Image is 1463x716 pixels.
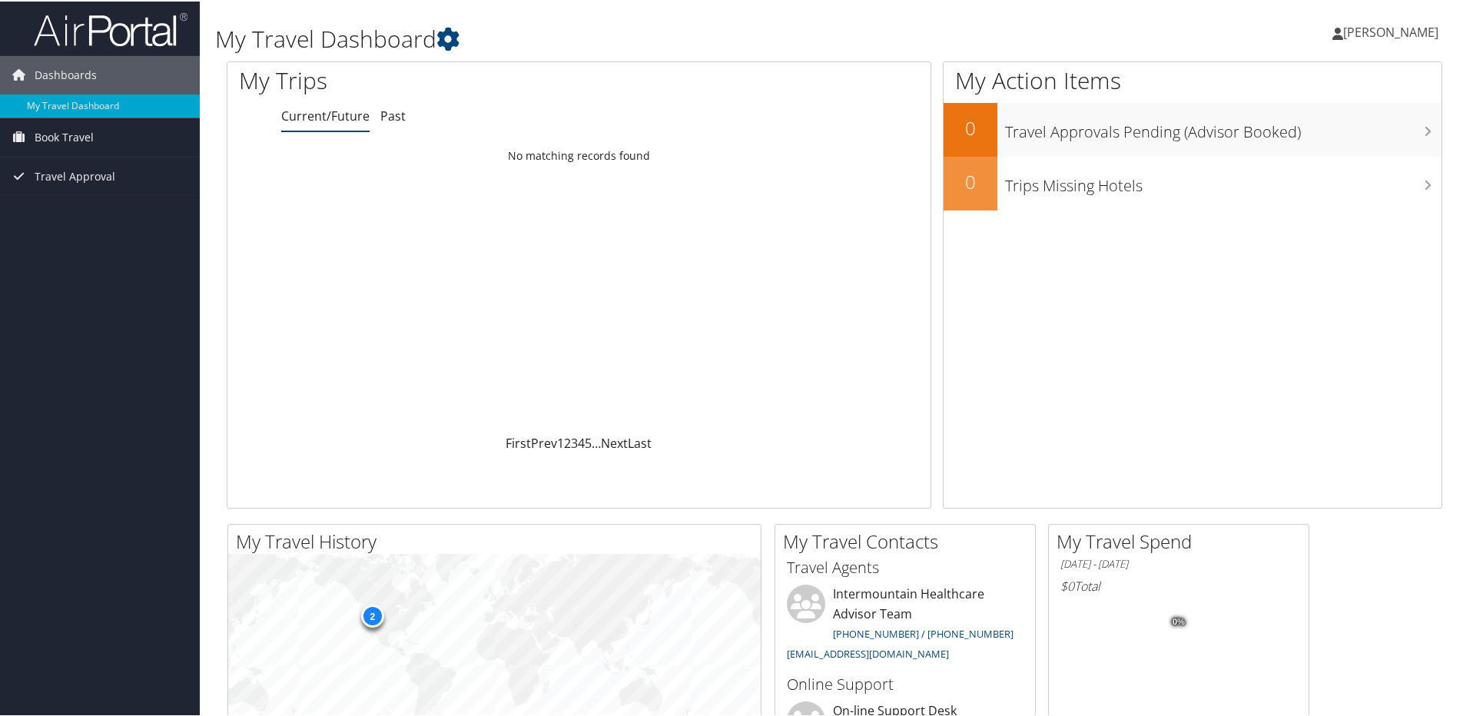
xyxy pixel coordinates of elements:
h2: My Travel Spend [1057,527,1309,553]
span: $0 [1060,576,1074,593]
img: airportal-logo.png [34,10,187,46]
span: [PERSON_NAME] [1343,22,1438,39]
li: Intermountain Healthcare Advisor Team [779,583,1031,665]
div: 2 [360,603,383,626]
a: Last [628,433,652,450]
a: 0Trips Missing Hotels [944,155,1441,209]
h2: My Travel History [236,527,761,553]
a: [PHONE_NUMBER] / [PHONE_NUMBER] [833,625,1013,639]
a: Prev [531,433,557,450]
h3: Travel Agents [787,555,1023,577]
h3: Trips Missing Hotels [1005,166,1441,195]
span: Book Travel [35,117,94,155]
a: [PERSON_NAME] [1332,8,1454,54]
h2: 0 [944,167,997,194]
h1: My Action Items [944,63,1441,95]
h6: Total [1060,576,1297,593]
span: Travel Approval [35,156,115,194]
h3: Travel Approvals Pending (Advisor Booked) [1005,112,1441,141]
a: 4 [578,433,585,450]
span: Dashboards [35,55,97,93]
h2: My Travel Contacts [783,527,1035,553]
tspan: 0% [1173,616,1185,625]
a: 1 [557,433,564,450]
a: 5 [585,433,592,450]
td: No matching records found [227,141,931,168]
a: 2 [564,433,571,450]
h1: My Trips [239,63,626,95]
h1: My Travel Dashboard [215,22,1041,54]
a: Next [601,433,628,450]
a: Current/Future [281,106,370,123]
a: Past [380,106,406,123]
a: [EMAIL_ADDRESS][DOMAIN_NAME] [787,645,949,659]
h2: 0 [944,114,997,140]
a: 0Travel Approvals Pending (Advisor Booked) [944,101,1441,155]
span: … [592,433,601,450]
h6: [DATE] - [DATE] [1060,555,1297,570]
h3: Online Support [787,672,1023,694]
a: 3 [571,433,578,450]
a: First [506,433,531,450]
